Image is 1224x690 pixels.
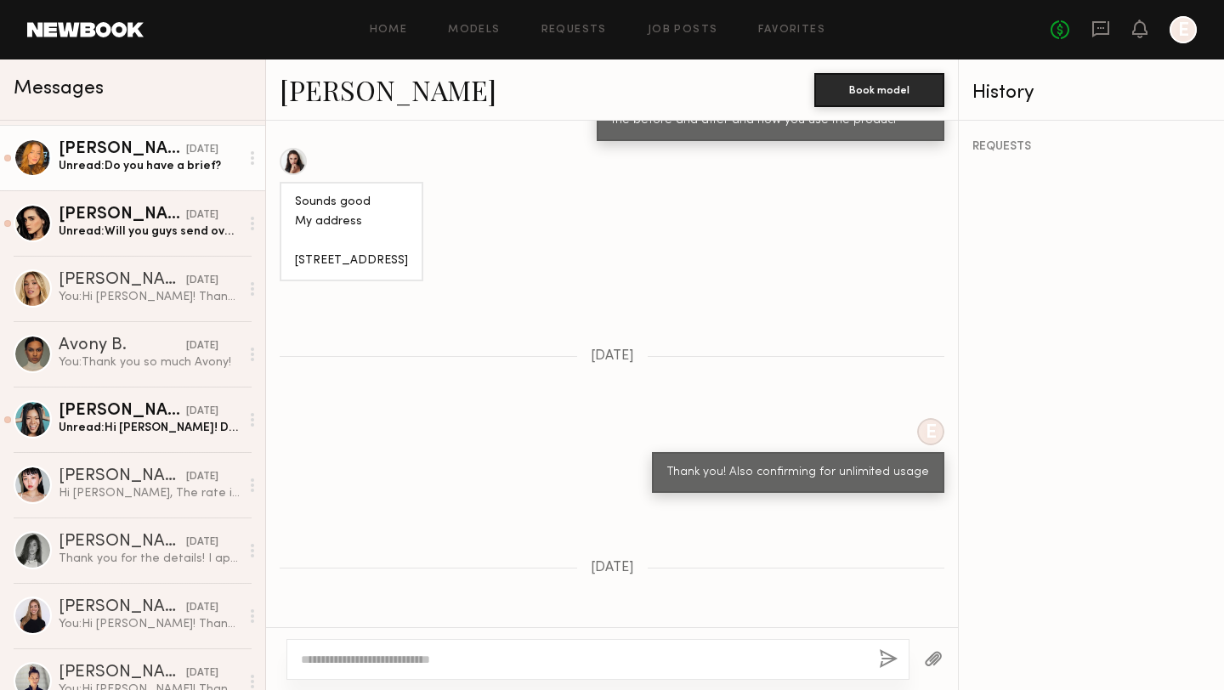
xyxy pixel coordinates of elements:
[448,25,500,36] a: Models
[814,82,944,96] a: Book model
[59,272,186,289] div: [PERSON_NAME]
[186,142,218,158] div: [DATE]
[59,289,240,305] div: You: Hi [PERSON_NAME]! Thanks for getting back to me! Would you be open to any flexibility for 1 ...
[758,25,825,36] a: Favorites
[186,534,218,551] div: [DATE]
[59,337,186,354] div: Avony B.
[59,420,240,436] div: Unread: Hi [PERSON_NAME]! Do you have a brief available to share so I can check out the scope of ...
[14,79,104,99] span: Messages
[186,273,218,289] div: [DATE]
[591,561,634,575] span: [DATE]
[59,551,240,567] div: Thank you for the details! I appreciate your offer of $150, however I can’t agree to this rate wi...
[186,404,218,420] div: [DATE]
[59,468,186,485] div: [PERSON_NAME]
[1170,16,1197,43] a: E
[59,158,240,174] div: Unread: Do you have a brief?
[972,141,1210,153] div: REQUESTS
[186,600,218,616] div: [DATE]
[591,349,634,364] span: [DATE]
[541,25,607,36] a: Requests
[59,223,240,240] div: Unread: Will you guys send over a booking?:)
[59,485,240,501] div: Hi [PERSON_NAME], The rate is a bit low, but I’d still love to collaborate on this project. Kindl...
[59,665,186,682] div: [PERSON_NAME]
[59,534,186,551] div: [PERSON_NAME]
[186,207,218,223] div: [DATE]
[186,665,218,682] div: [DATE]
[59,354,240,370] div: You: Thank you so much Avony!
[186,338,218,354] div: [DATE]
[648,25,718,36] a: Job Posts
[59,141,186,158] div: [PERSON_NAME]
[186,469,218,485] div: [DATE]
[280,71,496,108] a: [PERSON_NAME]
[59,616,240,632] div: You: Hi [PERSON_NAME]! Thanks for getting back to me! Would you be open to any flexibility for 1 ...
[59,403,186,420] div: [PERSON_NAME]
[814,73,944,107] button: Book model
[370,25,408,36] a: Home
[972,83,1210,103] div: History
[667,463,929,483] div: Thank you! Also confirming for unlimited usage
[59,206,186,223] div: [PERSON_NAME]
[295,193,408,271] div: Sounds good My address [STREET_ADDRESS]
[59,599,186,616] div: [PERSON_NAME]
